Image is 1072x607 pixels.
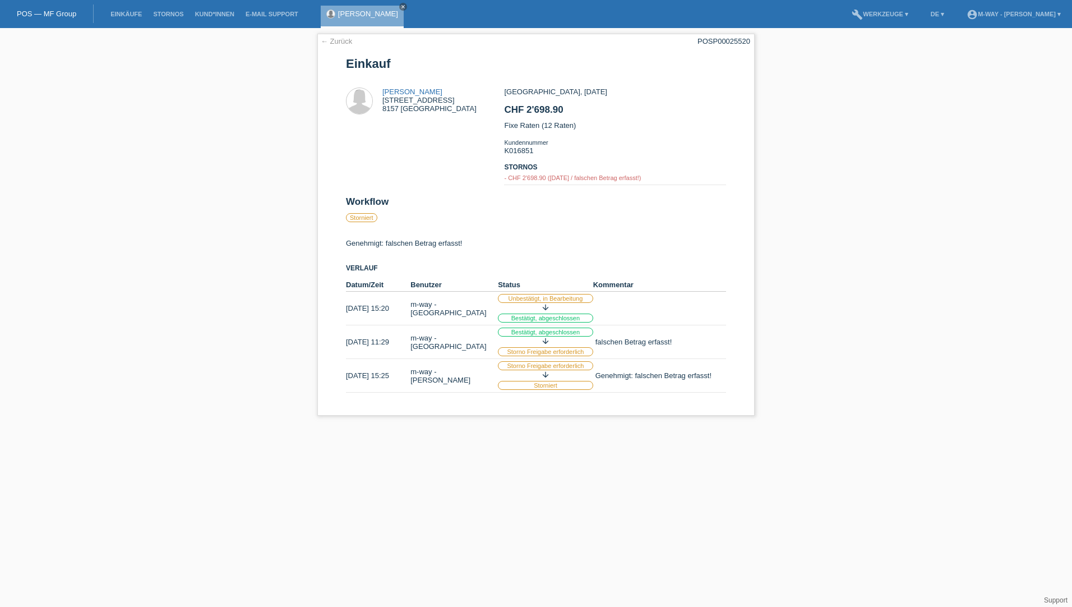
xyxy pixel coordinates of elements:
[338,10,398,18] a: [PERSON_NAME]
[504,174,726,181] div: - CHF 2'698.90 ([DATE] / falschen Betrag erfasst!)
[410,325,498,359] td: m-way - [GEOGRAPHIC_DATA]
[593,325,726,359] td: falschen Betrag erfasst!
[346,325,410,359] td: [DATE] 11:29
[967,9,978,20] i: account_circle
[240,11,304,17] a: E-Mail Support
[593,278,726,292] th: Kommentar
[346,57,726,71] h1: Einkauf
[498,381,593,390] label: Storniert
[498,294,593,303] label: Unbestätigt, in Bearbeitung
[593,359,726,393] td: Genehmigt: falschen Betrag erfasst!
[346,213,377,222] label: Storniert
[504,88,726,196] div: [GEOGRAPHIC_DATA], [DATE] Fixe Raten (12 Raten) K016851
[346,264,726,273] h3: Verlauf
[504,104,726,121] h2: CHF 2'698.90
[961,11,1066,17] a: account_circlem-way - [PERSON_NAME] ▾
[410,359,498,393] td: m-way - [PERSON_NAME]
[498,314,593,323] label: Bestätigt, abgeschlossen
[346,231,726,393] div: Genehmigt: falschen Betrag erfasst!
[346,196,726,213] h2: Workflow
[541,337,550,346] i: arrow_downward
[190,11,240,17] a: Kund*innen
[399,3,407,11] a: close
[321,37,352,45] a: ← Zurück
[346,292,410,325] td: [DATE] 15:20
[846,11,914,17] a: buildWerkzeuge ▾
[400,4,406,10] i: close
[697,37,750,45] div: POSP00025520
[382,88,477,113] div: [STREET_ADDRESS] 8157 [GEOGRAPHIC_DATA]
[541,370,550,379] i: arrow_downward
[346,278,410,292] th: Datum/Zeit
[382,88,442,96] a: [PERSON_NAME]
[504,163,726,172] h3: Stornos
[1044,596,1068,604] a: Support
[925,11,950,17] a: DE ▾
[498,328,593,337] label: Bestätigt, abgeschlossen
[346,359,410,393] td: [DATE] 15:25
[852,9,863,20] i: build
[504,139,548,146] span: Kundennummer
[498,361,593,370] label: Storno Freigabe erforderlich
[498,278,593,292] th: Status
[105,11,147,17] a: Einkäufe
[147,11,189,17] a: Stornos
[410,292,498,325] td: m-way - [GEOGRAPHIC_DATA]
[498,347,593,356] label: Storno Freigabe erforderlich
[541,303,550,312] i: arrow_downward
[17,10,76,18] a: POS — MF Group
[410,278,498,292] th: Benutzer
